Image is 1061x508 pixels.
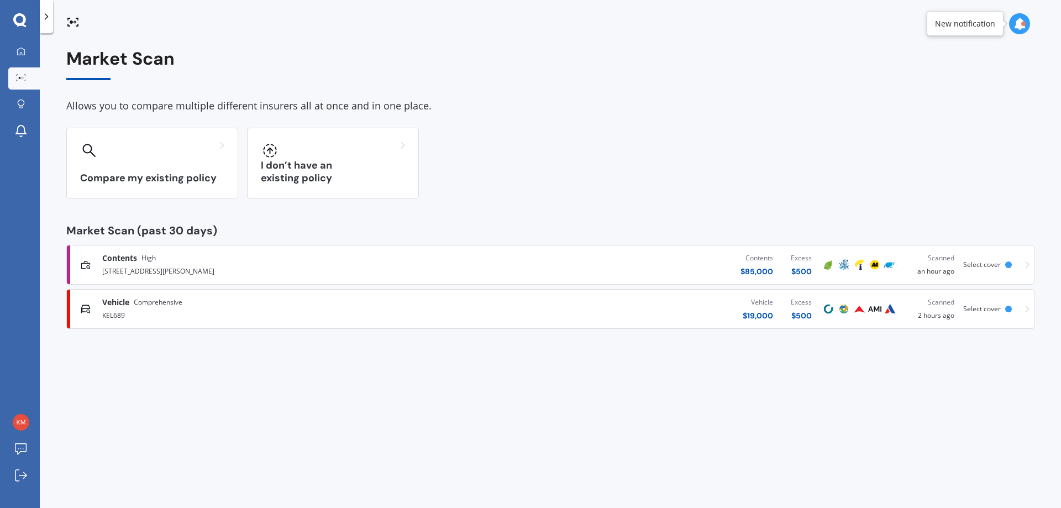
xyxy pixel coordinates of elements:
[743,297,773,308] div: Vehicle
[963,304,1001,313] span: Select cover
[261,159,405,185] h3: I don’t have an existing policy
[791,266,812,277] div: $ 500
[791,297,812,308] div: Excess
[791,253,812,264] div: Excess
[740,266,773,277] div: $ 85,000
[853,258,866,271] img: Tower
[907,297,954,321] div: 2 hours ago
[66,289,1034,329] a: VehicleComprehensiveKEL689Vehicle$19,000Excess$500CoveProtectaProvidentAMIAutosureScanned2 hours ...
[963,260,1001,269] span: Select cover
[141,253,156,264] span: High
[102,264,450,277] div: [STREET_ADDRESS][PERSON_NAME]
[884,302,897,316] img: Autosure
[822,258,835,271] img: Initio
[134,297,182,308] span: Comprehensive
[853,302,866,316] img: Provident
[868,302,881,316] img: AMI
[740,253,773,264] div: Contents
[66,49,1034,80] div: Market Scan
[837,302,850,316] img: Protecta
[13,414,29,431] img: 73a7c669e82c8a7451407adb6047e593
[743,310,773,321] div: $ 19,000
[102,253,137,264] span: Contents
[907,297,954,308] div: Scanned
[66,225,1034,236] div: Market Scan (past 30 days)
[66,245,1034,285] a: ContentsHigh[STREET_ADDRESS][PERSON_NAME]Contents$85,000Excess$500InitioAMPTowerAATrade Me Insura...
[868,258,881,271] img: AA
[791,310,812,321] div: $ 500
[102,297,129,308] span: Vehicle
[102,308,450,321] div: KEL689
[907,253,954,264] div: Scanned
[907,253,954,277] div: an hour ago
[935,18,995,29] div: New notification
[822,302,835,316] img: Cove
[80,172,224,185] h3: Compare my existing policy
[837,258,850,271] img: AMP
[66,98,1034,114] div: Allows you to compare multiple different insurers all at once and in one place.
[884,258,897,271] img: Trade Me Insurance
